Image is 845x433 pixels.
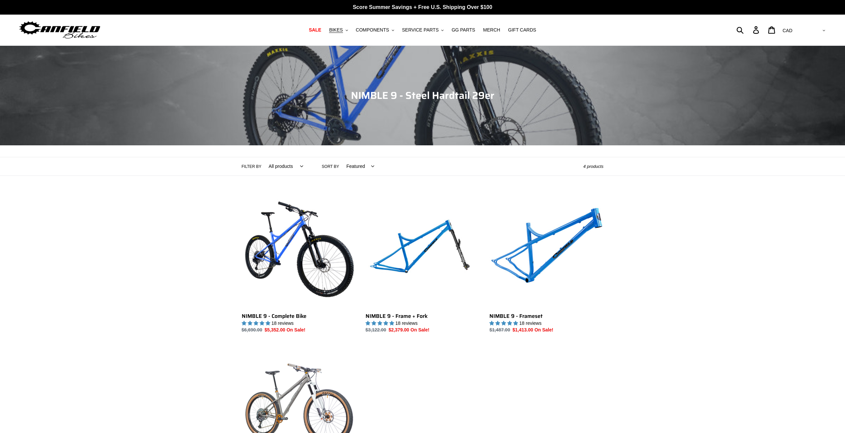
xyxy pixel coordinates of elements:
[18,20,101,40] img: Canfield Bikes
[309,27,321,33] span: SALE
[508,27,536,33] span: GIFT CARDS
[452,27,475,33] span: GG PARTS
[399,26,447,35] button: SERVICE PARTS
[356,27,389,33] span: COMPONENTS
[329,27,343,33] span: BIKES
[480,26,503,35] a: MERCH
[483,27,500,33] span: MERCH
[583,164,604,169] span: 4 products
[326,26,351,35] button: BIKES
[351,88,494,103] span: NIMBLE 9 - Steel Hardtail 29er
[305,26,324,35] a: SALE
[322,164,339,170] label: Sort by
[353,26,397,35] button: COMPONENTS
[242,164,262,170] label: Filter by
[505,26,540,35] a: GIFT CARDS
[740,23,757,37] input: Search
[448,26,478,35] a: GG PARTS
[402,27,439,33] span: SERVICE PARTS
